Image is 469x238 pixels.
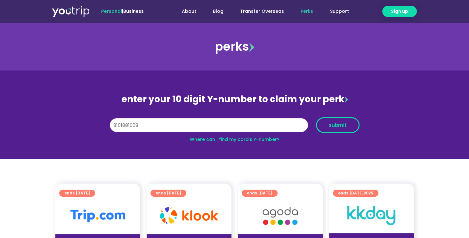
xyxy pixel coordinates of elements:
span: | [101,8,144,14]
span: ends [DATE] [338,190,373,197]
nav: Menu [161,5,357,17]
span: Sign up [391,8,408,15]
a: Blog [205,5,232,17]
a: Where can I find my card’s Y-number? [190,136,279,143]
a: ends [DATE] [150,190,186,197]
span: 2025 [364,190,373,196]
span: Personal [101,8,122,14]
a: ends [DATE] [59,190,95,197]
span: ends [DATE] [64,190,90,197]
input: 10 digit Y-number (e.g. 8123456789) [110,118,308,132]
form: Y Number [110,117,360,138]
div: enter your 10 digit Y-number to claim your perk [107,91,363,108]
span: ends [DATE] [156,190,181,197]
a: Transfer Overseas [232,5,292,17]
span: ends [DATE] [247,190,272,197]
a: Perks [292,5,321,17]
button: submit [316,117,360,133]
a: Sign up [382,6,417,17]
a: ends [DATE]2025 [333,190,378,197]
a: About [174,5,205,17]
a: Business [123,8,144,14]
a: Support [321,5,357,17]
a: ends [DATE] [242,190,278,197]
span: submit [329,123,347,127]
